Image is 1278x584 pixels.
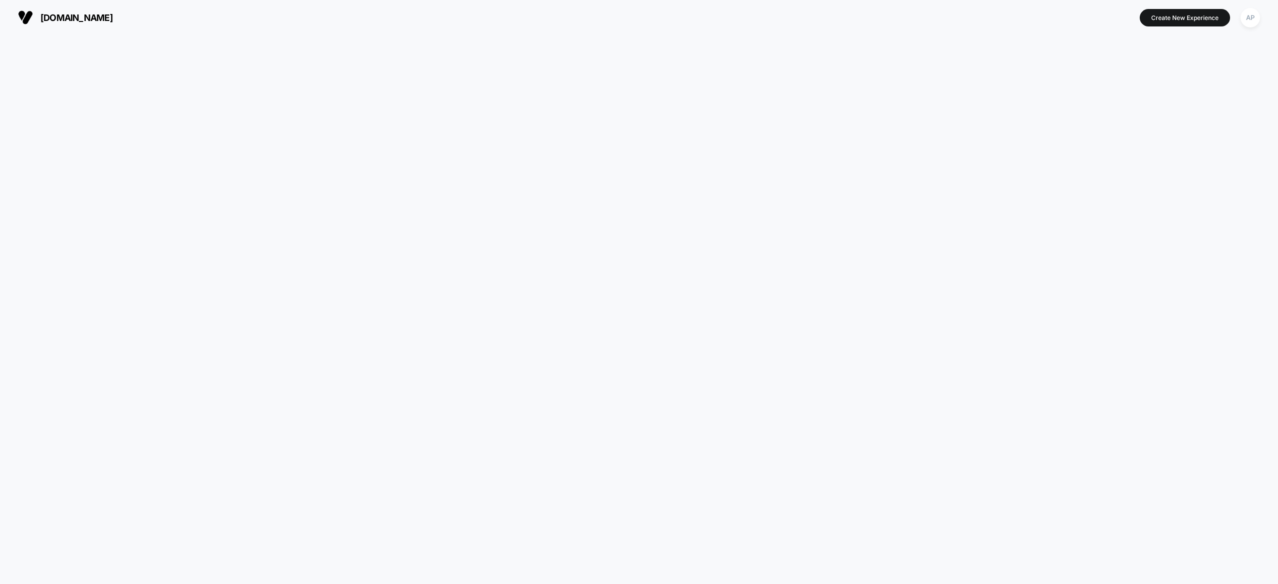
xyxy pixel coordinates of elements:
img: Visually logo [18,10,33,25]
button: Create New Experience [1140,9,1230,26]
span: [DOMAIN_NAME] [40,12,113,23]
div: AP [1241,8,1260,27]
button: [DOMAIN_NAME] [15,9,116,25]
button: AP [1238,7,1263,28]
